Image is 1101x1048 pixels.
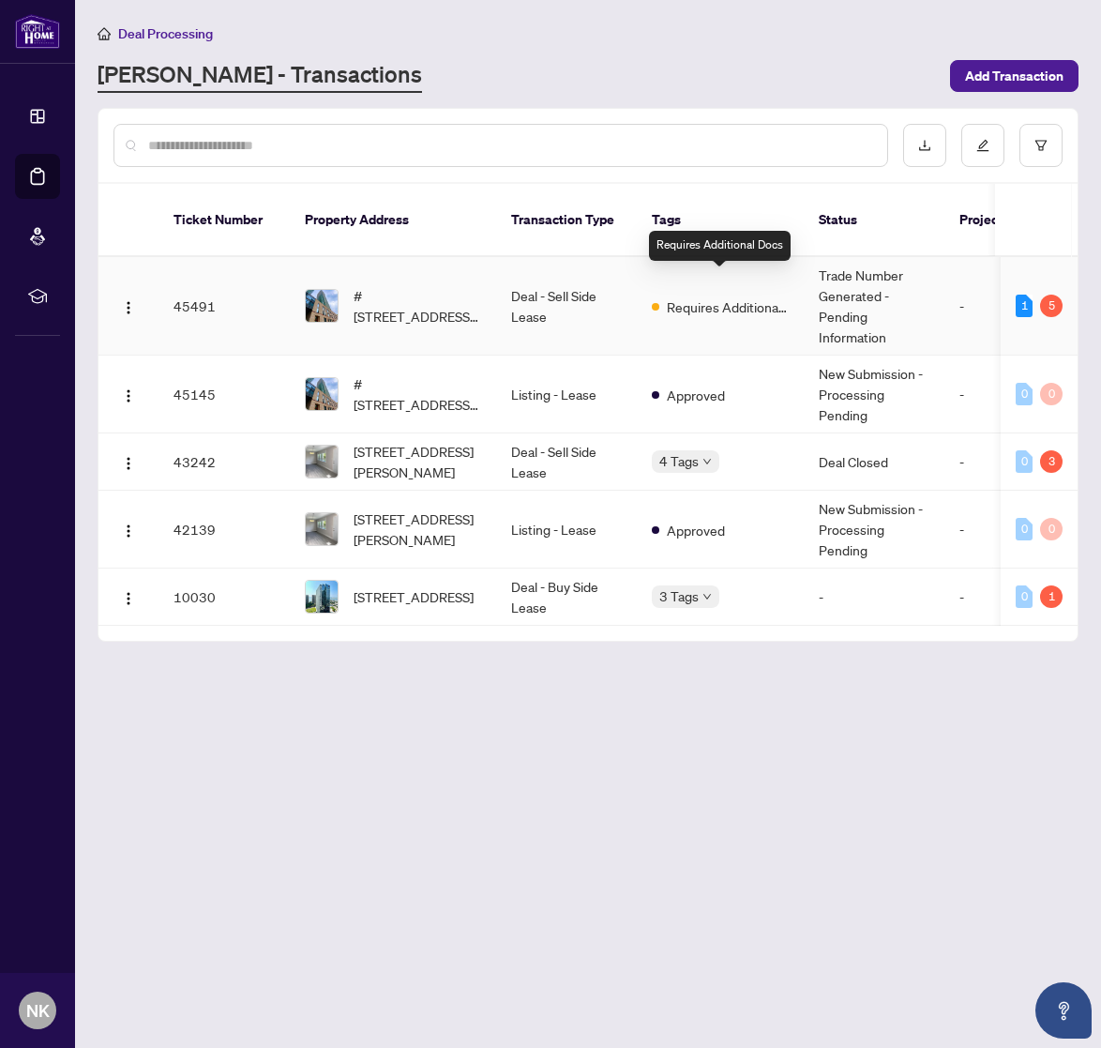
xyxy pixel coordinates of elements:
[496,257,637,356] td: Deal - Sell Side Lease
[306,378,338,410] img: thumbnail-img
[158,491,290,569] td: 42139
[965,61,1063,91] span: Add Transaction
[1035,982,1092,1039] button: Open asap
[944,184,1057,257] th: Project Name
[1016,295,1033,317] div: 1
[306,581,338,613] img: thumbnail-img
[496,433,637,491] td: Deal - Sell Side Lease
[1016,585,1033,608] div: 0
[113,291,143,321] button: Logo
[637,184,804,257] th: Tags
[121,524,136,539] img: Logo
[1034,139,1048,152] span: filter
[667,296,789,317] span: Requires Additional Docs
[158,433,290,491] td: 43242
[944,257,1057,356] td: -
[158,569,290,626] td: 10030
[950,60,1078,92] button: Add Transaction
[354,373,481,415] span: #[STREET_ADDRESS][PERSON_NAME]
[306,446,338,478] img: thumbnail-img
[306,290,338,322] img: thumbnail-img
[98,27,111,40] span: home
[496,491,637,569] td: Listing - Lease
[121,456,136,471] img: Logo
[1019,124,1063,167] button: filter
[804,257,944,356] td: Trade Number Generated - Pending Information
[158,257,290,356] td: 45491
[702,457,712,466] span: down
[496,184,637,257] th: Transaction Type
[944,569,1057,626] td: -
[121,388,136,403] img: Logo
[15,14,60,49] img: logo
[1040,295,1063,317] div: 5
[354,509,481,550] span: [STREET_ADDRESS][PERSON_NAME]
[903,124,946,167] button: download
[354,285,481,327] span: #[STREET_ADDRESS][PERSON_NAME]
[158,184,290,257] th: Ticket Number
[113,582,143,612] button: Logo
[121,300,136,315] img: Logo
[26,997,50,1024] span: NK
[121,591,136,606] img: Logo
[1016,518,1033,540] div: 0
[158,356,290,433] td: 45145
[659,585,699,607] span: 3 Tags
[113,379,143,409] button: Logo
[113,514,143,544] button: Logo
[804,433,944,491] td: Deal Closed
[659,450,699,472] span: 4 Tags
[290,184,496,257] th: Property Address
[1040,450,1063,473] div: 3
[98,59,422,93] a: [PERSON_NAME] - Transactions
[1016,450,1033,473] div: 0
[667,385,725,405] span: Approved
[354,586,474,607] span: [STREET_ADDRESS]
[702,592,712,601] span: down
[804,491,944,569] td: New Submission - Processing Pending
[918,139,931,152] span: download
[306,513,338,545] img: thumbnail-img
[804,356,944,433] td: New Submission - Processing Pending
[354,441,481,482] span: [STREET_ADDRESS][PERSON_NAME]
[976,139,989,152] span: edit
[1040,518,1063,540] div: 0
[113,447,143,477] button: Logo
[649,231,791,261] div: Requires Additional Docs
[804,184,944,257] th: Status
[944,433,1057,491] td: -
[944,491,1057,569] td: -
[1040,383,1063,405] div: 0
[961,124,1004,167] button: edit
[804,569,944,626] td: -
[496,356,637,433] td: Listing - Lease
[944,356,1057,433] td: -
[496,569,637,626] td: Deal - Buy Side Lease
[1016,383,1033,405] div: 0
[667,520,725,540] span: Approved
[118,25,213,42] span: Deal Processing
[1040,585,1063,608] div: 1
